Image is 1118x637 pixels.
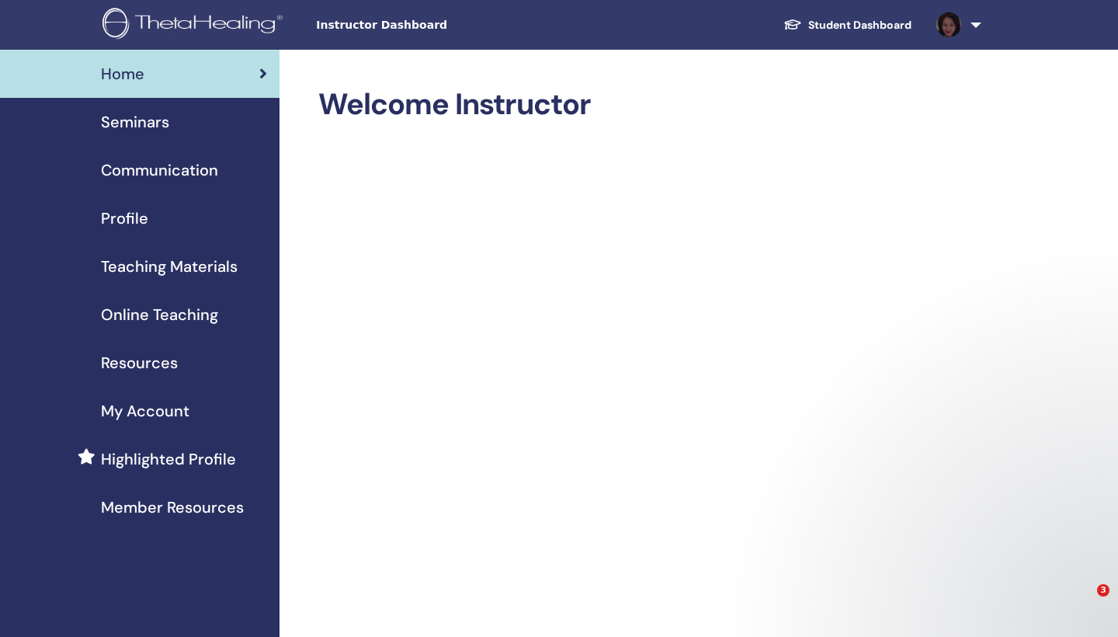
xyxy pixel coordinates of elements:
[316,17,549,33] span: Instructor Dashboard
[101,255,238,278] span: Teaching Materials
[783,18,802,31] img: graduation-cap-white.svg
[101,447,236,471] span: Highlighted Profile
[102,8,288,43] img: logo.png
[1097,584,1109,597] span: 3
[101,351,178,374] span: Resources
[936,12,961,37] img: default.jpg
[1065,584,1102,621] iframe: Intercom live chat
[807,479,1118,595] iframe: Intercom notifications message
[101,62,144,85] span: Home
[101,158,218,182] span: Communication
[318,87,978,123] h2: Welcome Instructor
[101,207,148,230] span: Profile
[101,110,169,134] span: Seminars
[101,496,244,519] span: Member Resources
[771,11,924,40] a: Student Dashboard
[101,399,189,423] span: My Account
[101,303,218,326] span: Online Teaching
